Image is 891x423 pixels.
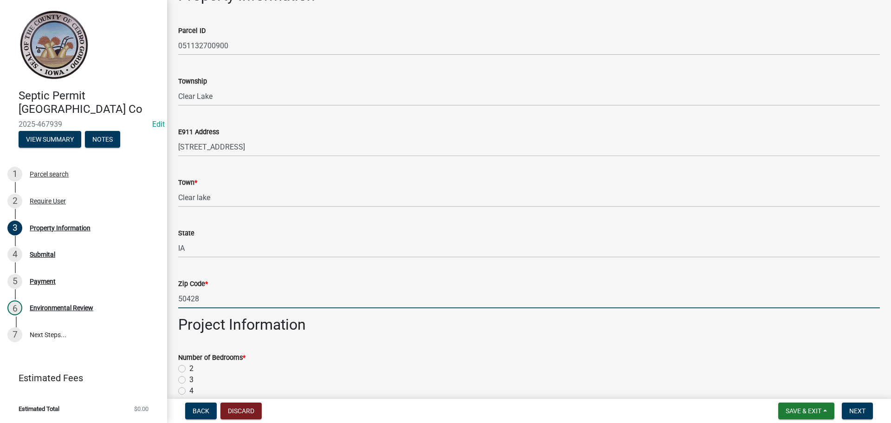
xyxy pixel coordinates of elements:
span: Next [849,407,865,415]
div: Payment [30,278,56,285]
a: Estimated Fees [7,369,152,387]
div: Environmental Review [30,305,93,311]
label: Number of Bedrooms [178,355,245,361]
label: State [178,230,194,237]
img: Cerro Gordo County, Iowa [19,10,89,79]
label: Township [178,78,207,85]
button: Next [842,403,873,419]
div: 6 [7,300,22,315]
span: Back [193,407,209,415]
button: Notes [85,131,120,148]
label: 3 [189,374,194,385]
button: Discard [220,403,262,419]
label: Town [178,180,197,186]
div: 3 [7,221,22,235]
span: Save & Exit [786,407,821,415]
div: 7 [7,327,22,342]
span: Estimated Total [19,406,59,412]
wm-modal-confirm: Edit Application Number [152,120,165,129]
label: Zip Code [178,281,208,287]
label: E911 Address [178,129,219,136]
button: Save & Exit [778,403,834,419]
div: 5 [7,274,22,289]
wm-modal-confirm: Summary [19,136,81,143]
div: 1 [7,167,22,182]
div: Submital [30,251,55,258]
label: 4 [189,385,194,397]
button: View Summary [19,131,81,148]
a: Edit [152,120,165,129]
h2: Project Information [178,316,880,333]
span: 2025-467939 [19,120,148,129]
span: $0.00 [134,406,148,412]
wm-modal-confirm: Notes [85,136,120,143]
button: Back [185,403,217,419]
div: Require User [30,198,66,204]
label: Parcel ID [178,28,206,34]
label: 2 [189,363,194,374]
h4: Septic Permit [GEOGRAPHIC_DATA] Co [19,89,160,116]
div: Property Information [30,225,90,231]
div: 2 [7,194,22,208]
div: Parcel search [30,171,69,177]
div: 4 [7,247,22,262]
